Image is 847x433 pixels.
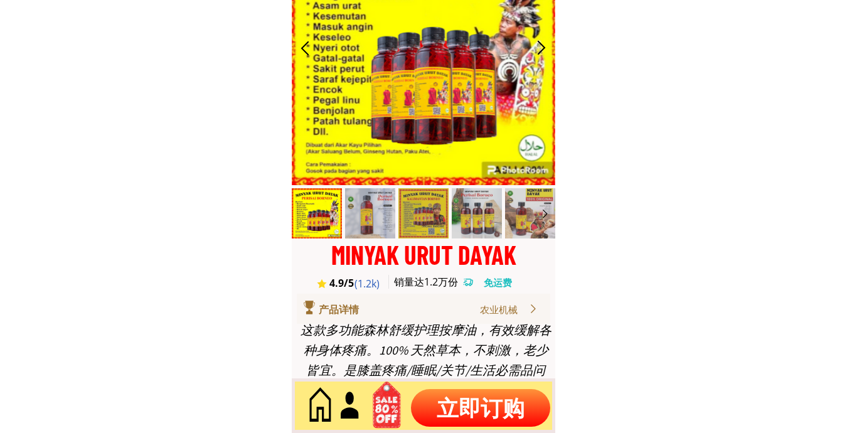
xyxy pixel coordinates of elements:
[411,389,550,427] p: 立即订购
[394,275,462,289] h3: 销量达1.2万份
[319,302,375,318] div: 产品详情
[329,276,358,290] h3: 4.9/5
[301,320,551,400] div: 这款多功能森林舒缓护理按摩油，有效缓解各种身体疼痛。100% 天然草本，不刺激，老少皆宜。是膝盖疼痛/睡眠/关节/生活必需品问题的有效解决方案。
[480,302,528,317] div: 农业机械
[292,242,555,267] div: MINYAK URUT DAYAK
[484,276,519,289] h3: 免运费
[354,277,386,291] h3: (1.2k)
